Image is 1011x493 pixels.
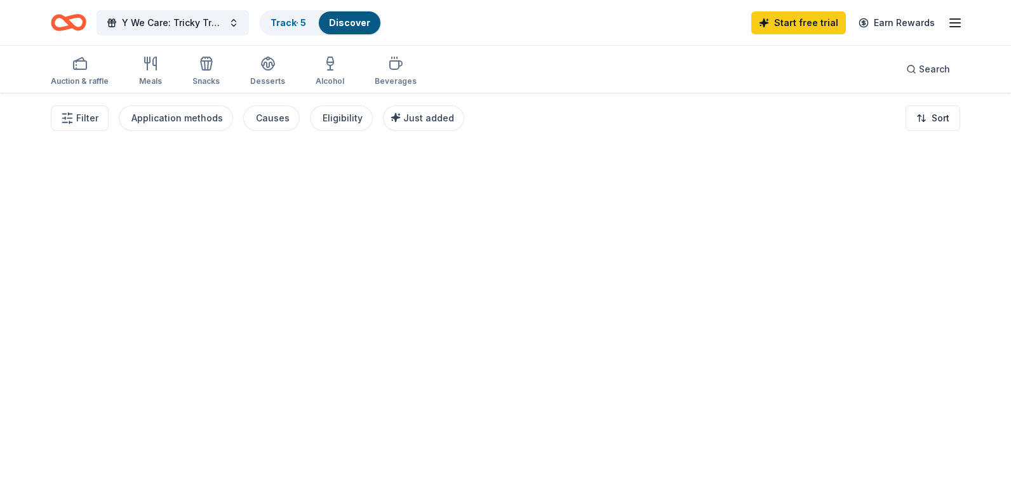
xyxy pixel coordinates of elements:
button: Meals [139,51,162,93]
button: Track· 5Discover [259,10,382,36]
div: Beverages [375,76,417,86]
div: Eligibility [323,111,363,126]
button: Application methods [119,105,233,131]
span: Y We Care: Tricky Tray Auction Fundraiser [122,15,224,30]
a: Start free trial [751,11,846,34]
button: Desserts [250,51,285,93]
div: Desserts [250,76,285,86]
div: Snacks [192,76,220,86]
button: Just added [383,105,464,131]
button: Auction & raffle [51,51,109,93]
span: Filter [76,111,98,126]
div: Application methods [131,111,223,126]
div: Alcohol [316,76,344,86]
button: Alcohol [316,51,344,93]
button: Beverages [375,51,417,93]
div: Causes [256,111,290,126]
div: Auction & raffle [51,76,109,86]
button: Sort [906,105,960,131]
button: Eligibility [310,105,373,131]
button: Causes [243,105,300,131]
a: Discover [329,17,370,28]
span: Just added [403,112,454,123]
a: Earn Rewards [851,11,942,34]
button: Snacks [192,51,220,93]
span: Sort [932,111,949,126]
button: Search [896,57,960,82]
a: Home [51,8,86,37]
a: Track· 5 [271,17,306,28]
button: Filter [51,105,109,131]
div: Meals [139,76,162,86]
span: Search [919,62,950,77]
button: Y We Care: Tricky Tray Auction Fundraiser [97,10,249,36]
